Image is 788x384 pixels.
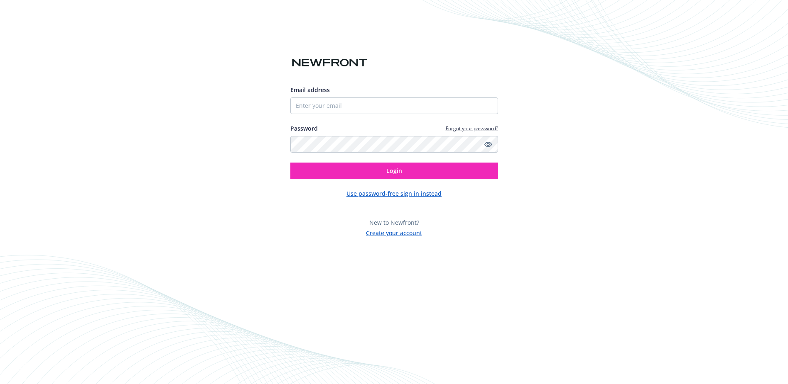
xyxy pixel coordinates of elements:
label: Password [290,124,318,133]
a: Forgot your password? [446,125,498,132]
button: Create your account [366,227,422,237]
button: Login [290,163,498,179]
span: Login [386,167,402,175]
img: Newfront logo [290,56,369,70]
button: Use password-free sign in instead [346,189,442,198]
input: Enter your email [290,97,498,114]
span: New to Newfront? [369,219,419,226]
a: Show password [483,139,493,149]
input: Enter your password [290,136,498,153]
span: Email address [290,86,330,94]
